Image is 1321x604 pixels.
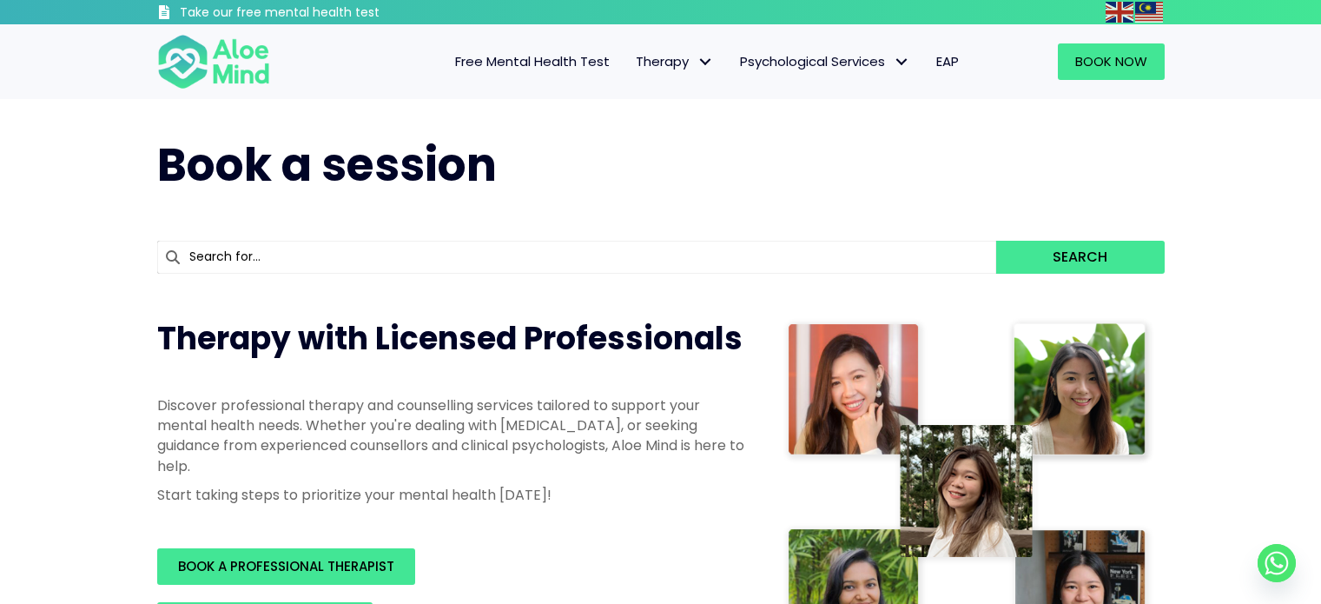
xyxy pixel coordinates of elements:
img: ms [1135,2,1163,23]
img: en [1106,2,1133,23]
span: Therapy [636,52,714,70]
a: Free Mental Health Test [442,43,623,80]
span: Book a session [157,133,497,196]
a: BOOK A PROFESSIONAL THERAPIST [157,548,415,585]
span: Psychological Services: submenu [889,50,915,75]
p: Start taking steps to prioritize your mental health [DATE]! [157,485,748,505]
span: EAP [936,52,959,70]
nav: Menu [293,43,972,80]
a: Whatsapp [1258,544,1296,582]
input: Search for... [157,241,997,274]
a: EAP [923,43,972,80]
span: Therapy: submenu [693,50,718,75]
a: Psychological ServicesPsychological Services: submenu [727,43,923,80]
a: English [1106,2,1135,22]
img: Aloe mind Logo [157,33,270,90]
a: TherapyTherapy: submenu [623,43,727,80]
span: Book Now [1075,52,1147,70]
a: Malay [1135,2,1165,22]
button: Search [996,241,1164,274]
a: Book Now [1058,43,1165,80]
span: Therapy with Licensed Professionals [157,316,743,361]
span: Free Mental Health Test [455,52,610,70]
p: Discover professional therapy and counselling services tailored to support your mental health nee... [157,395,748,476]
h3: Take our free mental health test [180,4,472,22]
a: Take our free mental health test [157,4,472,24]
span: BOOK A PROFESSIONAL THERAPIST [178,557,394,575]
span: Psychological Services [740,52,910,70]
